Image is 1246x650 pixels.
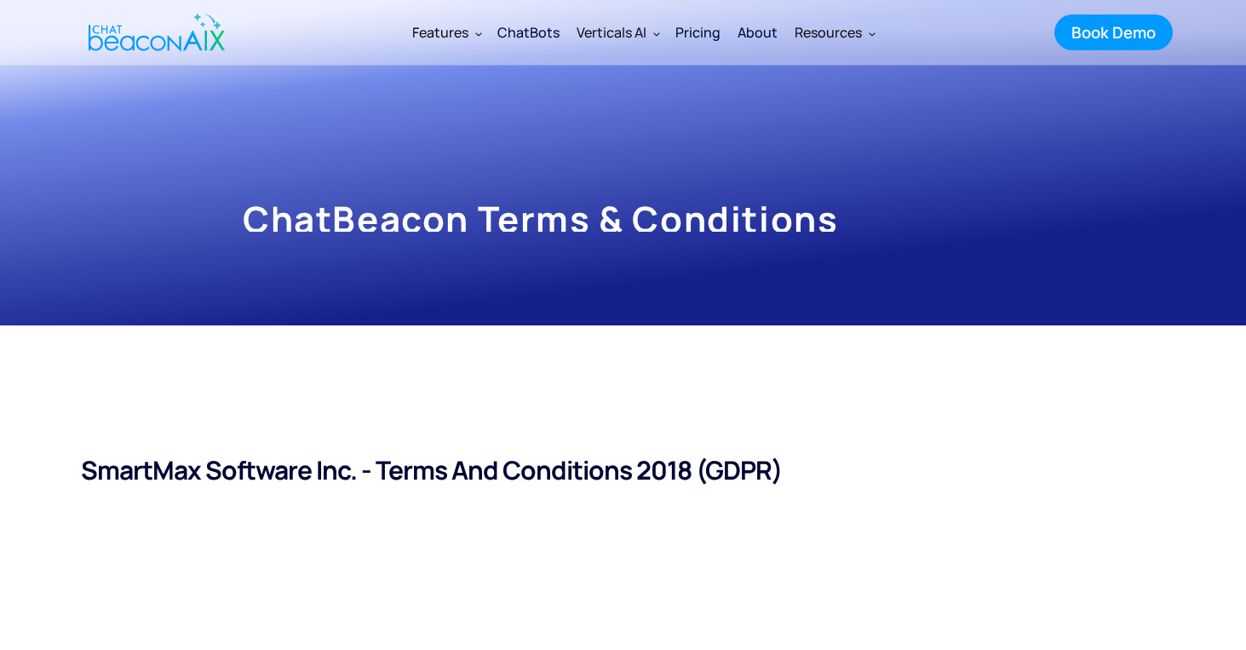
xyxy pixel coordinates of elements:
[577,20,646,44] div: Verticals AI
[729,10,786,55] a: About
[412,20,468,44] div: Features
[795,20,862,44] div: Resources
[1054,14,1173,50] a: Book Demo
[667,10,729,55] a: Pricing
[243,197,838,241] h2: ChatBeacon Terms & Conditions
[404,12,489,53] div: Features
[653,30,660,37] img: Dropdown
[786,12,882,53] div: Resources
[1071,21,1156,43] div: Book Demo
[497,20,560,44] div: ChatBots
[568,12,667,53] div: Verticals AI
[74,3,234,62] a: home
[47,453,1212,487] h4: SmartMax Software Inc. - Terms and Conditions 2018 (GDPR)
[475,30,482,37] img: Dropdown
[738,20,778,44] div: About
[489,10,568,55] a: ChatBots
[869,30,876,37] img: Dropdown
[675,20,721,44] div: Pricing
